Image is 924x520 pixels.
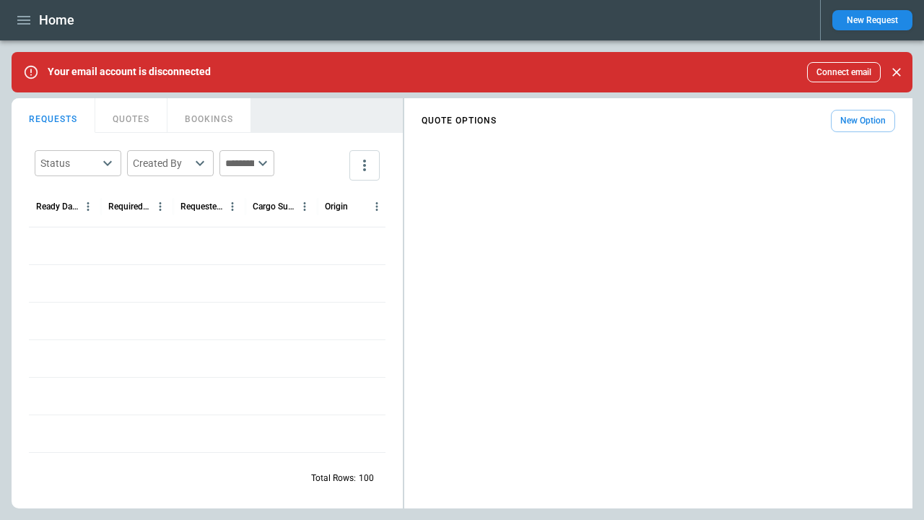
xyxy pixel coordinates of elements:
button: New Option [831,110,895,132]
button: Close [886,62,907,82]
p: Total Rows: [311,472,356,485]
div: scrollable content [404,104,912,138]
button: QUOTES [95,98,167,133]
button: Required Date & Time (UTC+03:00) column menu [151,197,170,216]
button: Requested Route column menu [223,197,242,216]
button: Ready Date & Time (UTC+03:00) column menu [79,197,97,216]
button: Origin column menu [367,197,386,216]
button: Connect email [807,62,881,82]
p: Your email account is disconnected [48,66,211,78]
div: Origin [325,201,348,212]
div: Cargo Summary [253,201,295,212]
div: Status [40,156,98,170]
div: dismiss [886,56,907,88]
h4: QUOTE OPTIONS [422,118,497,124]
div: Created By [133,156,191,170]
div: Ready Date & Time (UTC+03:00) [36,201,79,212]
p: 100 [359,472,374,485]
button: REQUESTS [12,98,95,133]
h1: Home [39,12,74,29]
div: Requested Route [180,201,223,212]
button: Cargo Summary column menu [295,197,314,216]
div: Required Date & Time (UTC+03:00) [108,201,151,212]
button: New Request [832,10,912,30]
button: more [349,150,380,181]
button: BOOKINGS [167,98,251,133]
